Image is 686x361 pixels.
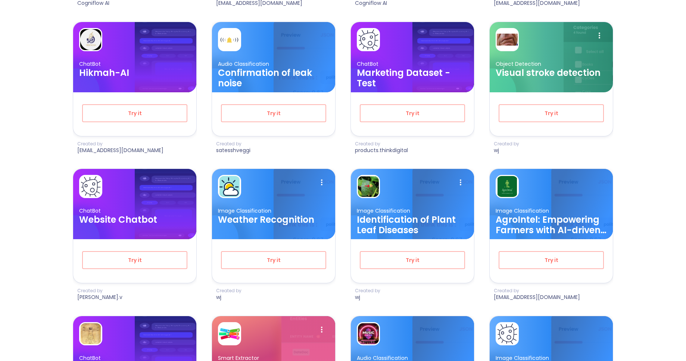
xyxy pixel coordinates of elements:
[77,147,163,154] p: [EMAIL_ADDRESS][DOMAIN_NAME]
[511,109,591,118] span: Try it
[212,193,262,288] img: card ellipse
[351,46,401,141] img: card ellipse
[357,68,468,89] h3: Marketing Dataset - Test
[499,104,604,122] button: Try it
[412,169,474,260] img: card background
[274,169,335,260] img: card background
[511,256,591,265] span: Try it
[358,323,379,344] img: card avatar
[496,207,607,215] p: Image Classification
[355,294,380,301] p: wj
[212,46,262,141] img: card ellipse
[372,109,452,118] span: Try it
[80,323,101,344] img: card avatar
[490,193,540,288] img: card ellipse
[79,207,190,215] p: ChatBot
[360,251,465,269] button: Try it
[95,109,175,118] span: Try it
[77,141,163,147] p: Created by
[497,176,518,197] img: card avatar
[216,147,250,154] p: satesshveggi
[218,61,329,68] p: Audio Classification
[218,215,329,225] h3: Weather Recognition
[274,22,335,113] img: card background
[358,176,379,197] img: card avatar
[494,294,580,301] p: [EMAIL_ADDRESS][DOMAIN_NAME]
[490,46,540,141] img: card ellipse
[499,251,604,269] button: Try it
[82,104,187,122] button: Try it
[496,61,607,68] p: Object Detection
[358,29,379,50] img: card avatar
[497,323,518,344] img: card avatar
[77,294,122,301] p: [PERSON_NAME].v
[218,68,329,89] h3: Confirmation of leak noise
[218,207,329,215] p: Image Classification
[355,147,408,154] p: products.thinkdigital
[82,251,187,269] button: Try it
[80,29,101,50] img: card avatar
[494,147,519,154] p: wj
[79,68,190,78] h3: Hikmah-AI
[216,288,241,294] p: Created by
[355,288,380,294] p: Created by
[496,68,607,78] h3: Visual stroke detection
[496,215,607,235] h3: AgroIntel: Empowering Farmers with AI-driven Crop Disease Solutions
[355,141,408,147] p: Created by
[219,29,240,50] img: card avatar
[77,288,122,294] p: Created by
[73,193,123,288] img: card ellipse
[234,256,314,265] span: Try it
[80,176,101,197] img: card avatar
[79,61,190,68] p: ChatBot
[79,215,190,225] h3: Website Chatbot
[216,294,241,301] p: wj
[221,104,326,122] button: Try it
[497,29,518,50] img: card avatar
[360,104,465,122] button: Try it
[216,141,250,147] p: Created by
[221,251,326,269] button: Try it
[95,256,175,265] span: Try it
[494,141,519,147] p: Created by
[357,61,468,68] p: ChatBot
[357,215,468,235] h3: Identification of Plant Leaf Diseases
[219,176,240,197] img: card avatar
[351,193,401,288] img: card ellipse
[234,109,314,118] span: Try it
[219,323,240,344] img: card avatar
[494,288,580,294] p: Created by
[73,46,123,141] img: card ellipse
[551,169,613,260] img: card background
[357,207,468,215] p: Image Classification
[372,256,452,265] span: Try it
